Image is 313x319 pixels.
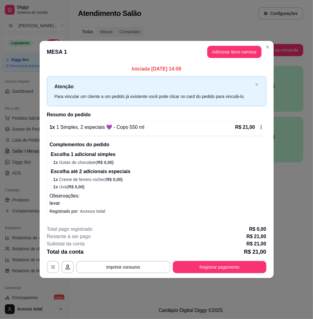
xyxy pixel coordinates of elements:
button: close [255,83,259,87]
span: 1 x [53,177,59,182]
p: Registrado por: [50,208,264,214]
p: R$ 0,00 [249,226,266,233]
p: Uva ( [53,184,264,190]
span: 1 x [53,160,59,165]
p: Complementos do pedido [50,141,264,148]
p: Observações: [50,192,264,200]
p: Total da conta [47,248,84,256]
p: R$ 21,00 [235,124,255,131]
p: Gotas de chocolate ( [53,159,264,165]
p: Subtotal da conta [47,240,85,248]
p: Iniciada [DATE] 14:08 [47,65,266,73]
p: R$ 21,00 [244,248,266,256]
p: R$ 21,00 [247,233,266,240]
span: 1 x [53,184,59,189]
p: levar [50,200,264,207]
p: Escolha até 2 adicionais especiais [51,168,264,175]
span: R$ 0,00 ) [68,184,85,189]
span: R$ 0,00 ) [97,160,114,165]
button: Registrar pagamento [173,261,266,273]
span: R$ 0,00 ) [106,177,123,182]
p: Total pago registrado [47,226,92,233]
button: Adicionar itens namesa [207,46,261,58]
span: close [255,83,259,86]
p: Atenção [55,83,253,90]
span: 1 Simples, 2 especiais 💜 - Copo 550 ml [55,125,144,130]
p: Escolha 1 adicional simples [51,151,264,158]
p: Creme de ferrero rocher ( [53,176,264,183]
header: MESA 1 [40,41,274,63]
h2: Resumo do pedido [47,111,266,118]
button: Close [263,42,272,52]
p: 1 x [50,124,144,131]
button: Imprimir consumo [76,261,170,273]
p: R$ 21,00 [247,240,266,248]
div: Para vincular um cliente a um pedido já existente você pode clicar no card do pedido para vinculá... [55,93,253,100]
p: Restante à ser pago [47,233,91,240]
span: Acesso total [80,209,105,214]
